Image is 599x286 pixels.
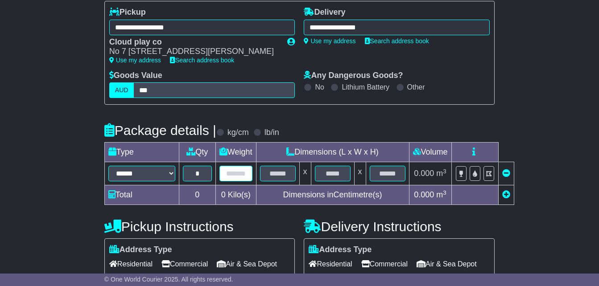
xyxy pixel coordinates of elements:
sup: 3 [443,168,446,175]
td: Qty [179,143,215,162]
td: x [354,162,366,185]
label: lb/in [264,128,279,138]
a: Use my address [304,37,355,45]
td: Type [104,143,179,162]
div: Cloud play co [109,37,279,47]
span: 0.000 [414,190,434,199]
a: Use my address [109,57,161,64]
label: Delivery [304,8,345,17]
sup: 3 [443,189,446,196]
label: Goods Value [109,71,162,81]
td: Volume [409,143,451,162]
td: 0 [179,185,215,205]
h4: Pickup Instructions [104,219,295,234]
td: Weight [215,143,256,162]
span: Air & Sea Depot [217,257,277,271]
span: Commercial [161,257,208,271]
span: Residential [309,257,352,271]
div: No 7 [STREET_ADDRESS][PERSON_NAME] [109,47,279,57]
span: Commercial [361,257,408,271]
a: Search address book [170,57,234,64]
td: Dimensions (L x W x H) [256,143,409,162]
label: Other [407,83,425,91]
span: m [436,190,446,199]
h4: Delivery Instructions [304,219,495,234]
a: Remove this item [502,169,510,178]
td: x [299,162,311,185]
label: Address Type [309,245,372,255]
a: Search address book [365,37,429,45]
span: 0.000 [414,169,434,178]
td: Kilo(s) [215,185,256,205]
td: Total [104,185,179,205]
a: Add new item [502,190,510,199]
label: No [315,83,324,91]
label: Any Dangerous Goods? [304,71,403,81]
label: Address Type [109,245,172,255]
span: © One World Courier 2025. All rights reserved. [104,276,233,283]
span: 0 [221,190,226,199]
h4: Package details | [104,123,216,138]
label: Pickup [109,8,146,17]
label: AUD [109,82,134,98]
label: Lithium Battery [342,83,389,91]
span: Air & Sea Depot [417,257,477,271]
span: m [436,169,446,178]
span: Residential [109,257,153,271]
label: kg/cm [227,128,249,138]
td: Dimensions in Centimetre(s) [256,185,409,205]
